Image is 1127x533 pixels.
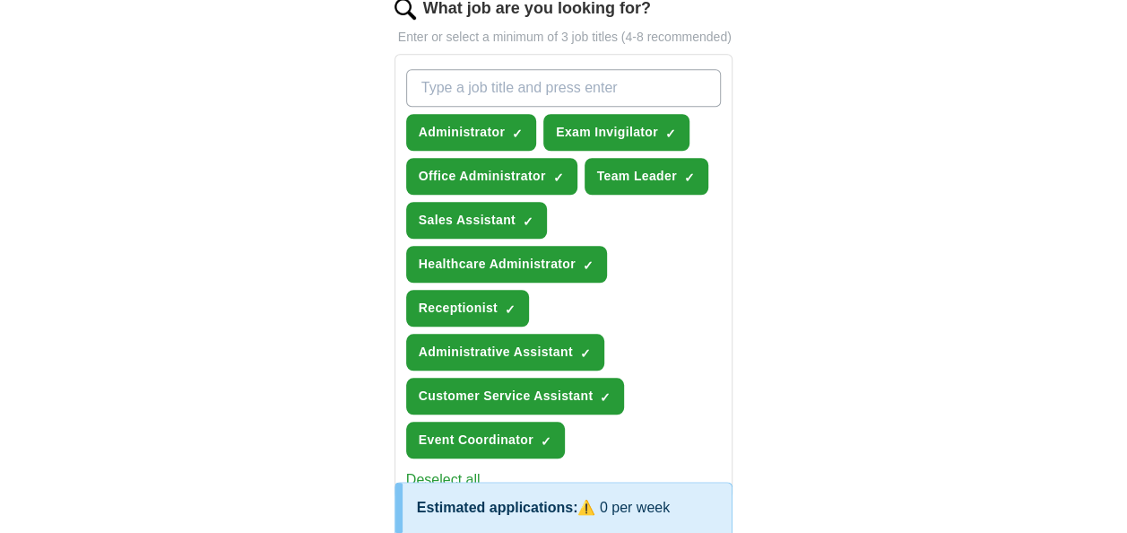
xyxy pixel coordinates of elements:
span: ✓ [600,390,611,405]
button: Exam Invigilator✓ [543,114,689,151]
span: ⚠️ 0 per week [577,500,670,515]
span: Exam Invigilator [556,123,658,142]
button: Customer Service Assistant✓ [406,378,625,415]
button: Administrative Assistant✓ [406,334,604,371]
span: Healthcare Administrator [419,255,576,274]
span: Estimated applications: [417,500,578,515]
span: ✓ [523,214,533,229]
span: ✓ [505,302,516,317]
span: Receptionist [419,299,498,318]
span: Administrator [419,123,505,142]
span: ✓ [512,127,523,141]
span: Team Leader [597,167,677,186]
span: Event Coordinator [419,431,533,450]
button: Event Coordinator✓ [406,422,565,459]
span: Sales Assistant [419,211,516,230]
span: ✓ [541,434,551,449]
button: Deselect all [406,469,481,491]
span: Administrative Assistant [419,343,573,362]
button: Administrator✓ [406,114,536,151]
p: Enter or select a minimum of 3 job titles (4-8 recommended) [394,28,733,47]
button: Healthcare Administrator✓ [406,246,607,283]
span: ✓ [665,127,676,141]
input: Type a job title and press enter [406,69,722,107]
button: Receptionist✓ [406,290,529,327]
span: ✓ [583,258,594,273]
span: ✓ [684,170,695,185]
span: Customer Service Assistant [419,387,594,406]
button: Sales Assistant✓ [406,202,547,239]
button: Office Administrator✓ [406,158,577,195]
span: Office Administrator [419,167,546,186]
button: Team Leader✓ [585,158,708,195]
span: ✓ [580,346,591,361]
span: ✓ [553,170,564,185]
